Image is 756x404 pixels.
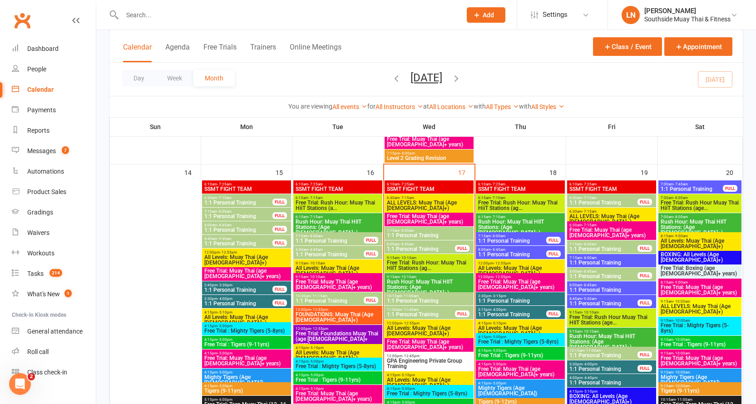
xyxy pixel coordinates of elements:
[217,182,232,186] span: - 7:25am
[376,103,423,110] a: All Instructors
[402,308,419,312] span: - 11:45am
[9,373,31,395] iframe: Intercom live chat
[204,209,273,214] span: 7:15am
[311,294,327,298] span: - 11:15am
[478,234,547,238] span: 7:15am
[673,234,688,238] span: - 9:00am
[673,351,690,355] span: - 10:00am
[27,86,54,93] div: Calendar
[660,284,740,295] span: Free Trial: Muay Thai (age [DEMOGRAPHIC_DATA]+ years)
[660,200,740,211] span: Free Trial: Rush Hour Muay Thai HiiT Stations (age...
[384,117,475,136] th: Wed
[204,310,289,314] span: 4:15pm
[364,237,378,244] div: FULL
[622,6,640,24] div: LN
[723,185,737,192] div: FULL
[569,242,638,246] span: 7:15am
[673,215,688,219] span: - 8:00am
[478,186,563,192] span: SSMT FIGHT TEAM
[27,249,54,257] div: Workouts
[217,209,232,214] span: - 8:00am
[478,182,563,186] span: 6:10am
[295,294,364,298] span: 10:30am
[569,209,654,214] span: 6:30am
[27,290,60,298] div: What's New
[478,248,547,252] span: 8:00am
[569,310,654,314] span: 9:15am
[569,196,638,200] span: 6:30am
[400,256,416,260] span: - 10:10am
[660,219,740,235] span: Rush Hour: Muay Thai HIIT Stations: (Age [DEMOGRAPHIC_DATA]+)
[204,250,289,254] span: 12:00pm
[217,324,232,328] span: - 5:00pm
[308,196,323,200] span: - 7:15am
[386,246,455,252] span: 1:1 Personal Training
[582,269,597,274] span: - 8:45am
[478,200,563,211] span: Free Trial: Rush Hour: Muay Thai HiiT Stations (ag...
[582,209,597,214] span: - 7:15am
[311,327,328,331] span: - 12:55pm
[27,348,49,355] div: Roll call
[311,308,328,312] span: - 12:55pm
[386,229,472,233] span: 7:15am
[272,212,287,219] div: FULL
[27,65,46,73] div: People
[204,328,289,334] span: Free Trial : Mighty Tigers (5-8yrs)
[478,238,547,244] span: 1:1 Personal Training
[475,117,566,136] th: Thu
[637,272,652,279] div: FULL
[12,223,96,243] a: Waivers
[295,186,380,192] span: SSMT FIGHT TEAM
[386,242,455,246] span: 8:00am
[27,270,44,277] div: Tasks
[660,252,740,263] span: BOXING: All Levels (Age [DEMOGRAPHIC_DATA]+)
[11,9,34,32] a: Clubworx
[429,103,474,110] a: All Locations
[119,9,455,21] input: Search...
[478,339,563,344] span: Free Trial : Mighty Tigers (5-8yrs)
[478,312,547,317] span: 1:1 Personal Training
[673,196,688,200] span: - 8:00am
[478,349,563,353] span: 4:15pm
[295,308,380,312] span: 12:00pm
[12,362,96,383] a: Class kiosk mode
[27,229,49,236] div: Waivers
[637,245,652,252] div: FULL
[28,373,35,380] span: 2
[569,200,638,205] span: 1:1 Personal Training
[204,241,273,246] span: 1:1 Personal Training
[660,196,740,200] span: 7:00am
[660,234,740,238] span: 8:15am
[203,43,237,62] button: Free Trials
[660,342,740,347] span: Free Trial : Tigers (9-11yrs)
[386,275,472,279] span: 9:15am
[12,202,96,223] a: Gradings
[295,350,380,361] span: All Levels: Muay Thai (Age [DEMOGRAPHIC_DATA]+)
[204,254,289,265] span: All Levels: Muay Thai (Age [DEMOGRAPHIC_DATA]+)
[637,351,652,358] div: FULL
[673,319,690,323] span: - 10:00am
[204,227,273,233] span: 1:1 Personal Training
[491,335,506,339] span: - 5:00pm
[478,325,563,336] span: All Levels: Muay Thai (Age [DEMOGRAPHIC_DATA]+)
[272,226,287,233] div: FULL
[582,329,599,334] span: - 10:10am
[400,182,414,186] span: - 7:25am
[569,246,638,252] span: 1:1 Personal Training
[582,196,597,200] span: - 7:15am
[292,117,384,136] th: Tue
[478,219,563,235] span: Rush Hour: Muay Thai HIIT Stations: (Age [DEMOGRAPHIC_DATA]+)
[494,275,511,279] span: - 12:55pm
[204,223,273,227] span: 8:00am
[582,310,599,314] span: - 10:10am
[400,151,415,155] span: - 8:00pm
[295,312,380,323] span: FOUNDATIONS: Muay Thai (Age [DEMOGRAPHIC_DATA]+)
[204,324,289,328] span: 4:15pm
[295,275,380,279] span: 9:15am
[295,234,364,238] span: 7:15am
[204,214,273,219] span: 1:1 Personal Training
[123,43,152,62] button: Calendar
[204,182,289,186] span: 6:10am
[660,182,723,186] span: 7:00am
[64,289,72,297] span: 1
